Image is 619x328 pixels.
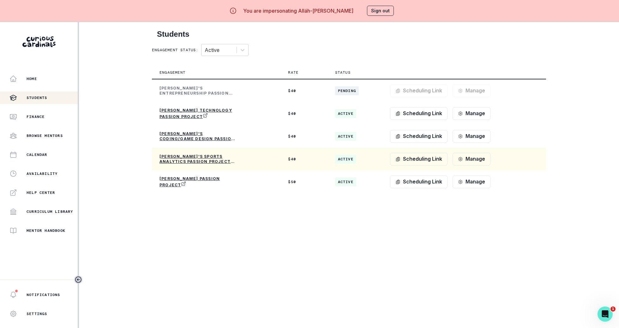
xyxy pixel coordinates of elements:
p: $ 40 [288,157,320,162]
p: Notifications [27,292,60,297]
p: $ 40 [288,88,320,93]
p: Students [27,95,47,100]
p: Availability [27,171,57,176]
span: 1 [610,306,616,312]
p: [PERSON_NAME]'s Entrepreneurship Passion Project [159,86,235,96]
p: Calendar [27,152,47,157]
p: $ 50 [288,179,320,184]
button: Scheduling Link [390,84,448,97]
a: [PERSON_NAME] Passion Project [159,176,235,188]
button: Manage [453,130,490,143]
button: Scheduling Link [390,176,448,188]
p: $ 40 [288,134,320,139]
button: Manage [453,84,490,97]
a: [PERSON_NAME]'s Coding/Game Design Passion Project [159,131,235,141]
span: Pending [335,86,359,95]
p: Mentor Handbook [27,228,65,233]
button: Scheduling Link [390,130,448,143]
span: active [335,177,356,186]
a: [PERSON_NAME]'s Sports Analytics Passion Project [159,154,235,164]
span: active [335,109,356,118]
button: Sign out [367,6,394,16]
button: Scheduling Link [390,107,448,120]
p: Browse Mentors [27,133,63,138]
p: Rate [288,70,298,75]
img: Curious Cardinals Logo [22,36,56,47]
p: Help Center [27,190,55,195]
p: Finance [27,114,45,119]
p: Home [27,76,37,81]
p: $ 40 [288,111,320,116]
button: Manage [453,176,490,188]
button: Manage [453,107,490,120]
p: Curriculum Library [27,209,73,214]
p: Engagement status: [152,47,199,53]
h2: Students [157,30,541,39]
p: Settings [27,311,47,316]
p: Status [335,70,351,75]
span: active [335,132,356,141]
p: Engagement [159,70,185,75]
span: active [335,155,356,164]
button: Manage [453,153,490,165]
iframe: Intercom live chat [598,306,613,322]
p: You are impersonating Alláh-[PERSON_NAME] [243,7,353,15]
button: Toggle sidebar [74,275,82,284]
a: [PERSON_NAME] Technology Passion Project [159,108,235,119]
button: Scheduling Link [390,153,448,165]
